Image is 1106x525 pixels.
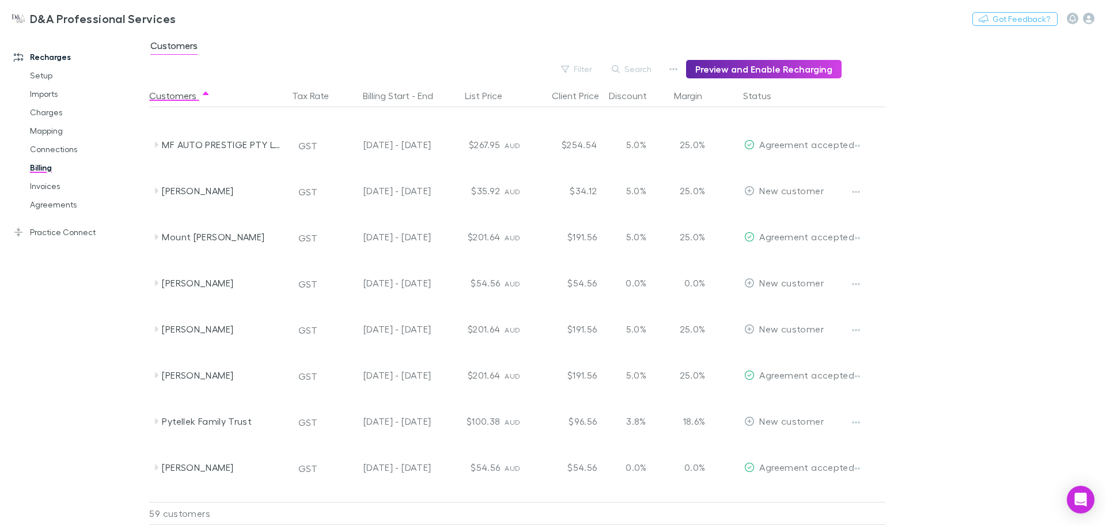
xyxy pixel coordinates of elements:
[336,122,431,168] div: [DATE] - [DATE]
[336,214,431,260] div: [DATE] - [DATE]
[149,84,210,107] button: Customers
[532,352,601,398] div: $191.56
[18,122,156,140] a: Mapping
[686,60,842,78] button: Preview and Enable Recharging
[675,276,705,290] p: 0.0%
[5,5,183,32] a: D&A Professional Services
[435,398,505,444] div: $100.38
[12,12,25,25] img: D&A Professional Services's Logo
[759,416,823,426] span: New customer
[759,139,854,150] span: Agreement accepted
[435,352,505,398] div: $201.64
[759,369,854,380] span: Agreement accepted
[505,418,520,426] span: AUD
[149,168,891,214] div: [PERSON_NAME]GST[DATE] - [DATE]$35.92AUD$34.125.0%25.0%EditNew customer
[149,444,891,490] div: [PERSON_NAME]GST[DATE] - [DATE]$54.56AUD$54.560.0%0.0%EditAgreement accepted
[675,368,705,382] p: 25.0%
[293,183,323,201] button: GST
[505,233,520,242] span: AUD
[674,84,716,107] button: Margin
[759,323,823,334] span: New customer
[149,352,891,398] div: [PERSON_NAME]GST[DATE] - [DATE]$201.64AUD$191.565.0%25.0%EditAgreement accepted
[532,214,601,260] div: $191.56
[606,62,658,76] button: Search
[149,502,287,525] div: 59 customers
[150,40,198,55] span: Customers
[293,137,323,155] button: GST
[505,187,520,196] span: AUD
[336,398,431,444] div: [DATE] - [DATE]
[532,398,601,444] div: $96.56
[336,168,431,214] div: [DATE] - [DATE]
[675,184,705,198] p: 25.0%
[162,168,284,214] div: [PERSON_NAME]
[505,372,520,380] span: AUD
[601,398,671,444] div: 3.8%
[336,260,431,306] div: [DATE] - [DATE]
[293,229,323,247] button: GST
[435,214,505,260] div: $201.64
[1067,486,1094,513] div: Open Intercom Messenger
[293,275,323,293] button: GST
[759,277,823,288] span: New customer
[18,140,156,158] a: Connections
[435,444,505,490] div: $54.56
[759,231,854,242] span: Agreement accepted
[675,230,705,244] p: 25.0%
[505,141,520,150] span: AUD
[601,444,671,490] div: 0.0%
[149,214,891,260] div: Mount [PERSON_NAME]GST[DATE] - [DATE]$201.64AUD$191.565.0%25.0%EditAgreement accepted
[293,459,323,478] button: GST
[555,62,599,76] button: Filter
[675,414,705,428] p: 18.6%
[552,84,613,107] button: Client Price
[759,462,854,473] span: Agreement accepted
[162,122,284,168] div: MF AUTO PRESTIGE PTY LTD
[293,321,323,339] button: GST
[18,158,156,177] a: Billing
[336,352,431,398] div: [DATE] - [DATE]
[465,84,516,107] div: List Price
[18,103,156,122] a: Charges
[675,138,705,152] p: 25.0%
[149,260,891,306] div: [PERSON_NAME]GST[DATE] - [DATE]$54.56AUD$54.560.0%0.0%EditNew customer
[435,122,505,168] div: $267.95
[675,460,705,474] p: 0.0%
[18,85,156,103] a: Imports
[2,223,156,241] a: Practice Connect
[601,122,671,168] div: 5.0%
[435,168,505,214] div: $35.92
[505,326,520,334] span: AUD
[162,214,284,260] div: Mount [PERSON_NAME]
[532,260,601,306] div: $54.56
[601,260,671,306] div: 0.0%
[336,444,431,490] div: [DATE] - [DATE]
[759,185,823,196] span: New customer
[162,260,284,306] div: [PERSON_NAME]
[149,122,891,168] div: MF AUTO PRESTIGE PTY LTDGST[DATE] - [DATE]$267.95AUD$254.545.0%25.0%EditAgreement accepted
[435,306,505,352] div: $201.64
[18,195,156,214] a: Agreements
[293,413,323,432] button: GST
[435,260,505,306] div: $54.56
[601,168,671,214] div: 5.0%
[972,12,1058,26] button: Got Feedback?
[505,280,520,288] span: AUD
[2,48,156,66] a: Recharges
[149,306,891,352] div: [PERSON_NAME]GST[DATE] - [DATE]$201.64AUD$191.565.0%25.0%EditNew customer
[149,398,891,444] div: Pytellek Family TrustGST[DATE] - [DATE]$100.38AUD$96.563.8%18.6%EditNew customer
[18,66,156,85] a: Setup
[292,84,343,107] button: Tax Rate
[162,398,284,444] div: Pytellek Family Trust
[336,306,431,352] div: [DATE] - [DATE]
[601,214,671,260] div: 5.0%
[505,464,520,473] span: AUD
[162,444,284,490] div: [PERSON_NAME]
[675,322,705,336] p: 25.0%
[532,306,601,352] div: $191.56
[609,84,661,107] button: Discount
[162,306,284,352] div: [PERSON_NAME]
